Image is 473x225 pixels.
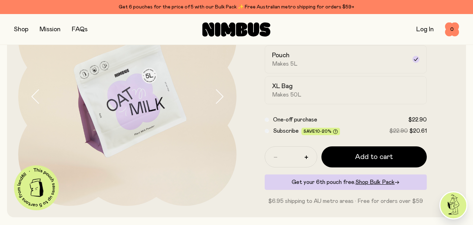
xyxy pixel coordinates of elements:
div: Get your 6th pouch free. [265,174,427,190]
img: agent [440,192,466,218]
p: $6.95 shipping to AU metro areas · Free for orders over $59 [265,197,427,205]
a: Shop Bulk Pack→ [355,179,399,185]
div: Get 6 pouches for the price of 5 with our Bulk Pack ✨ Free Australian metro shipping for orders $59+ [14,3,459,11]
h2: Pouch [272,51,290,60]
span: $22.90 [389,128,408,134]
button: 0 [445,22,459,37]
span: Shop Bulk Pack [355,179,395,185]
span: Makes 5L [272,60,298,67]
a: FAQs [72,26,88,33]
span: $20.61 [409,128,427,134]
span: 10-20% [315,129,332,133]
span: Makes 50L [272,91,301,98]
span: Subscribe [273,128,299,134]
a: Log In [416,26,434,33]
span: $22.90 [408,117,427,123]
span: Add to cart [355,152,393,162]
span: Save [304,129,338,134]
h2: XL Bag [272,82,293,91]
span: One-off purchase [273,117,317,123]
a: Mission [40,26,61,33]
button: Add to cart [321,146,427,167]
